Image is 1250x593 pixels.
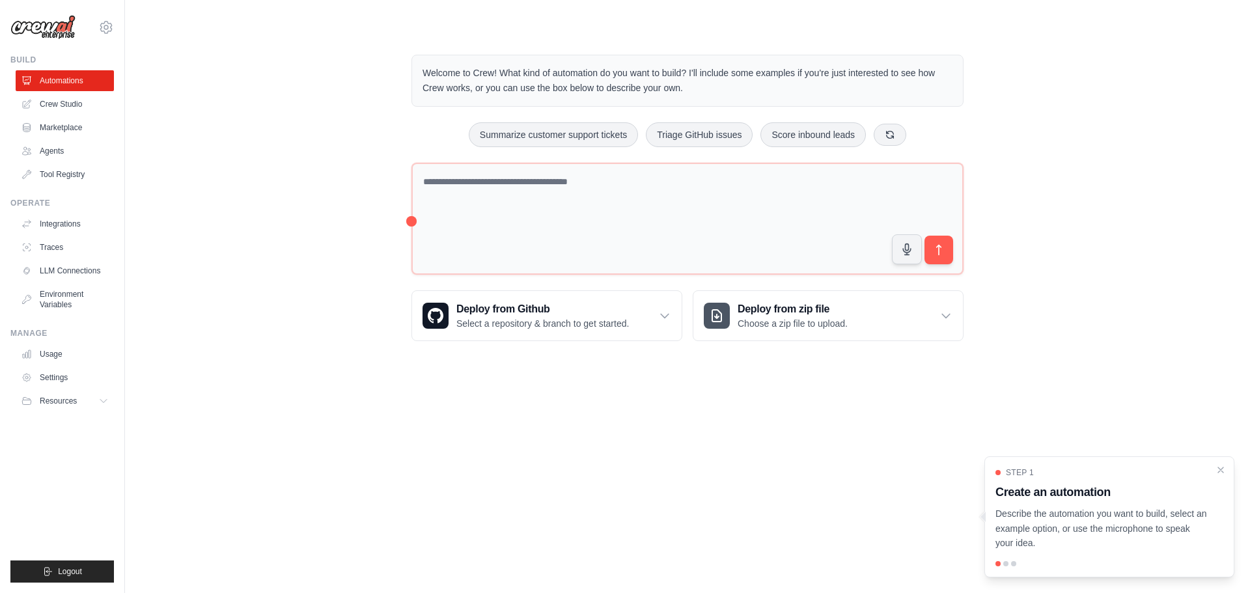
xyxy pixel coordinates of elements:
[16,214,114,234] a: Integrations
[738,317,848,330] p: Choose a zip file to upload.
[16,164,114,185] a: Tool Registry
[16,284,114,315] a: Environment Variables
[760,122,866,147] button: Score inbound leads
[16,367,114,388] a: Settings
[456,317,629,330] p: Select a repository & branch to get started.
[1006,467,1034,478] span: Step 1
[58,566,82,577] span: Logout
[10,55,114,65] div: Build
[1215,465,1226,475] button: Close walkthrough
[16,344,114,365] a: Usage
[738,301,848,317] h3: Deploy from zip file
[423,66,952,96] p: Welcome to Crew! What kind of automation do you want to build? I'll include some examples if you'...
[10,15,76,40] img: Logo
[995,506,1208,551] p: Describe the automation you want to build, select an example option, or use the microphone to spe...
[10,560,114,583] button: Logout
[995,483,1208,501] h3: Create an automation
[16,94,114,115] a: Crew Studio
[40,396,77,406] span: Resources
[16,260,114,281] a: LLM Connections
[16,237,114,258] a: Traces
[10,198,114,208] div: Operate
[469,122,638,147] button: Summarize customer support tickets
[16,141,114,161] a: Agents
[16,70,114,91] a: Automations
[646,122,753,147] button: Triage GitHub issues
[456,301,629,317] h3: Deploy from Github
[16,117,114,138] a: Marketplace
[10,328,114,338] div: Manage
[16,391,114,411] button: Resources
